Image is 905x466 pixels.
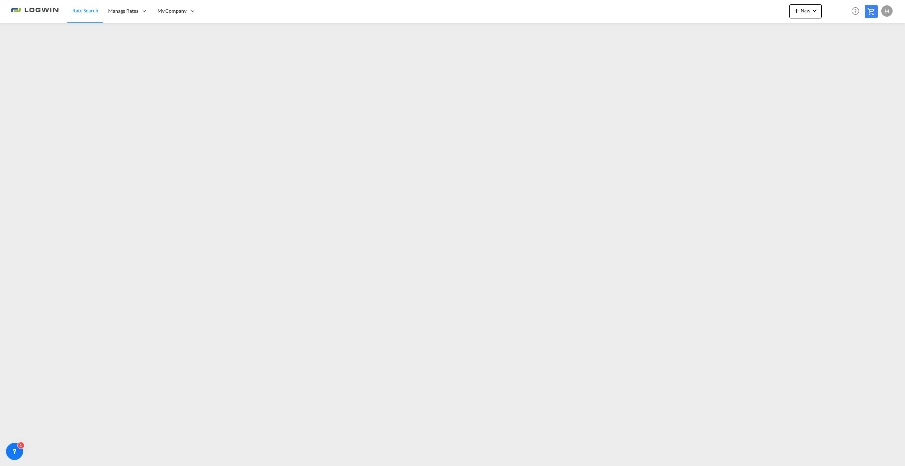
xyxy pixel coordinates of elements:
[11,3,59,19] img: 2761ae10d95411efa20a1f5e0282d2d7.png
[789,4,822,18] button: icon-plus 400-fgNewicon-chevron-down
[157,7,187,15] span: My Company
[849,5,861,17] span: Help
[72,7,98,13] span: Rate Search
[849,5,865,18] div: Help
[881,5,893,17] div: M
[792,6,801,15] md-icon: icon-plus 400-fg
[810,6,819,15] md-icon: icon-chevron-down
[108,7,138,15] span: Manage Rates
[792,8,819,13] span: New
